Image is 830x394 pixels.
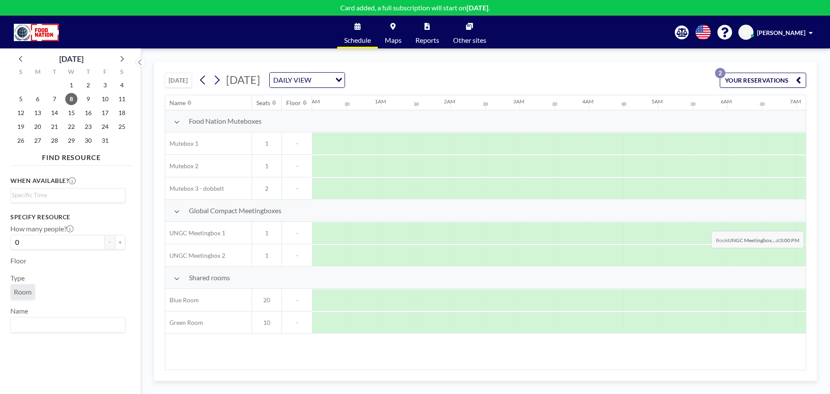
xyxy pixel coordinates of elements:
p: 2 [715,68,725,78]
span: Green Room [165,319,203,327]
span: 2 [252,185,281,192]
span: Wednesday, October 15, 2025 [65,107,77,119]
span: Saturday, October 18, 2025 [116,107,128,119]
span: Reports [415,37,439,44]
div: 5AM [651,98,663,105]
span: Sunday, October 19, 2025 [15,121,27,133]
span: Wednesday, October 8, 2025 [65,93,77,105]
span: - [282,296,312,304]
b: [DATE] [466,3,488,12]
div: Search for option [11,189,125,202]
div: 6AM [721,98,732,105]
div: S [113,67,130,78]
a: Schedule [337,16,378,48]
span: Friday, October 10, 2025 [99,93,111,105]
span: - [282,229,312,237]
span: Tuesday, October 7, 2025 [48,93,61,105]
button: - [105,235,115,250]
img: organization-logo [14,24,59,41]
span: Wednesday, October 22, 2025 [65,121,77,133]
span: Mutebox 1 [165,140,198,147]
span: Monday, October 6, 2025 [32,93,44,105]
div: 30 [483,101,488,107]
span: Tuesday, October 28, 2025 [48,135,61,147]
h3: Specify resource [10,213,125,221]
div: S [13,67,29,78]
b: UNGC Meetingbox... [728,237,776,243]
label: Floor [10,256,26,265]
span: [PERSON_NAME] [757,29,805,36]
span: 1 [252,229,281,237]
input: Search for option [314,74,330,86]
span: UNGC Meetingbox 2 [165,252,225,259]
span: UNGC Meetingbox 1 [165,229,225,237]
span: Mutebox 2 [165,162,198,170]
span: DAILY VIEW [271,74,313,86]
div: Floor [286,99,301,107]
label: How many people? [10,224,73,233]
span: SD [742,29,750,36]
div: T [80,67,96,78]
div: 30 [552,101,557,107]
span: Thursday, October 16, 2025 [82,107,94,119]
span: Book at [711,231,804,248]
span: Tuesday, October 21, 2025 [48,121,61,133]
span: Saturday, October 25, 2025 [116,121,128,133]
span: Room [14,288,32,296]
span: Friday, October 24, 2025 [99,121,111,133]
div: Name [169,99,185,107]
div: Seats [256,99,270,107]
span: 20 [252,296,281,304]
a: Maps [378,16,409,48]
span: Sunday, October 5, 2025 [15,93,27,105]
span: Monday, October 20, 2025 [32,121,44,133]
a: Reports [409,16,446,48]
span: Shared rooms [189,273,230,282]
span: - [282,319,312,327]
span: 1 [252,162,281,170]
span: Thursday, October 23, 2025 [82,121,94,133]
span: 10 [252,319,281,327]
label: Type [10,274,25,282]
span: Sunday, October 26, 2025 [15,135,27,147]
div: 4AM [582,98,594,105]
span: 1 [252,252,281,259]
span: Global Compact Meetingboxes [189,206,281,215]
div: W [63,67,80,78]
span: Blue Room [165,296,199,304]
span: Monday, October 27, 2025 [32,135,44,147]
input: Search for option [12,190,120,200]
span: - [282,185,312,192]
div: 30 [345,101,350,107]
span: Sunday, October 12, 2025 [15,107,27,119]
div: 30 [621,101,626,107]
span: Tuesday, October 14, 2025 [48,107,61,119]
span: Saturday, October 11, 2025 [116,93,128,105]
div: 30 [690,101,696,107]
span: Friday, October 3, 2025 [99,79,111,91]
span: Maps [385,37,402,44]
input: Search for option [12,319,120,330]
div: 30 [760,101,765,107]
div: 12AM [306,98,320,105]
span: Schedule [344,37,371,44]
span: - [282,162,312,170]
button: + [115,235,125,250]
label: Name [10,307,28,315]
span: - [282,140,312,147]
span: [DATE] [226,73,260,86]
span: - [282,252,312,259]
span: Friday, October 17, 2025 [99,107,111,119]
div: 7AM [790,98,801,105]
a: Other sites [446,16,493,48]
div: M [29,67,46,78]
span: Mutebox 3 - dobbelt [165,185,224,192]
div: 3AM [513,98,524,105]
div: 2AM [444,98,455,105]
div: F [96,67,113,78]
div: Search for option [11,317,125,332]
span: Thursday, October 2, 2025 [82,79,94,91]
div: T [46,67,63,78]
span: Other sites [453,37,486,44]
h4: FIND RESOURCE [10,150,132,162]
